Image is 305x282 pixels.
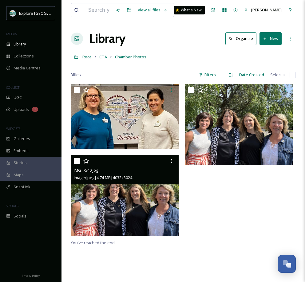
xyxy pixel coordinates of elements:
[14,41,26,47] span: Library
[19,10,104,16] span: Explore [GEOGRAPHIC_DATA][PERSON_NAME]
[6,85,19,90] span: COLLECT
[71,72,81,78] span: 3 file s
[241,4,285,16] a: [PERSON_NAME]
[32,107,38,112] div: 1
[225,32,256,45] button: Organise
[22,274,40,278] span: Privacy Policy
[236,69,267,81] div: Date Created
[14,65,41,71] span: Media Centres
[74,167,98,173] span: IMG_7540.jpg
[196,69,219,81] div: Filters
[14,160,27,166] span: Stories
[14,136,30,142] span: Galleries
[6,204,18,208] span: SOCIALS
[225,32,259,45] a: Organise
[185,84,293,165] img: IMG_7541.jpg
[251,7,282,13] span: [PERSON_NAME]
[115,53,146,61] a: Chamber Photos
[22,272,40,279] a: Privacy Policy
[14,148,29,154] span: Embeds
[6,126,20,131] span: WIDGETS
[99,54,107,60] span: CTA
[89,29,125,48] a: Library
[82,54,91,60] span: Root
[10,10,16,16] img: 67e7af72-b6c8-455a-acf8-98e6fe1b68aa.avif
[278,255,296,273] button: Open Chat
[259,32,282,45] button: New
[71,155,179,236] img: IMG_7540.jpg
[14,172,24,178] span: Maps
[115,54,146,60] span: Chamber Photos
[82,53,91,61] a: Root
[71,240,115,245] span: You've reached the end
[135,4,171,16] a: View all files
[270,72,287,78] span: Select all
[14,95,22,100] span: UGC
[14,184,30,190] span: SnapLink
[14,107,29,112] span: Uploads
[174,6,205,14] a: What's New
[85,3,113,17] input: Search your library
[14,53,34,59] span: Collections
[74,175,132,180] span: image/jpeg | 4.74 MB | 4032 x 3024
[14,213,26,219] span: Socials
[6,32,17,36] span: MEDIA
[71,84,179,149] img: Hartland CoC Pin Picture.jpg
[99,53,107,61] a: CTA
